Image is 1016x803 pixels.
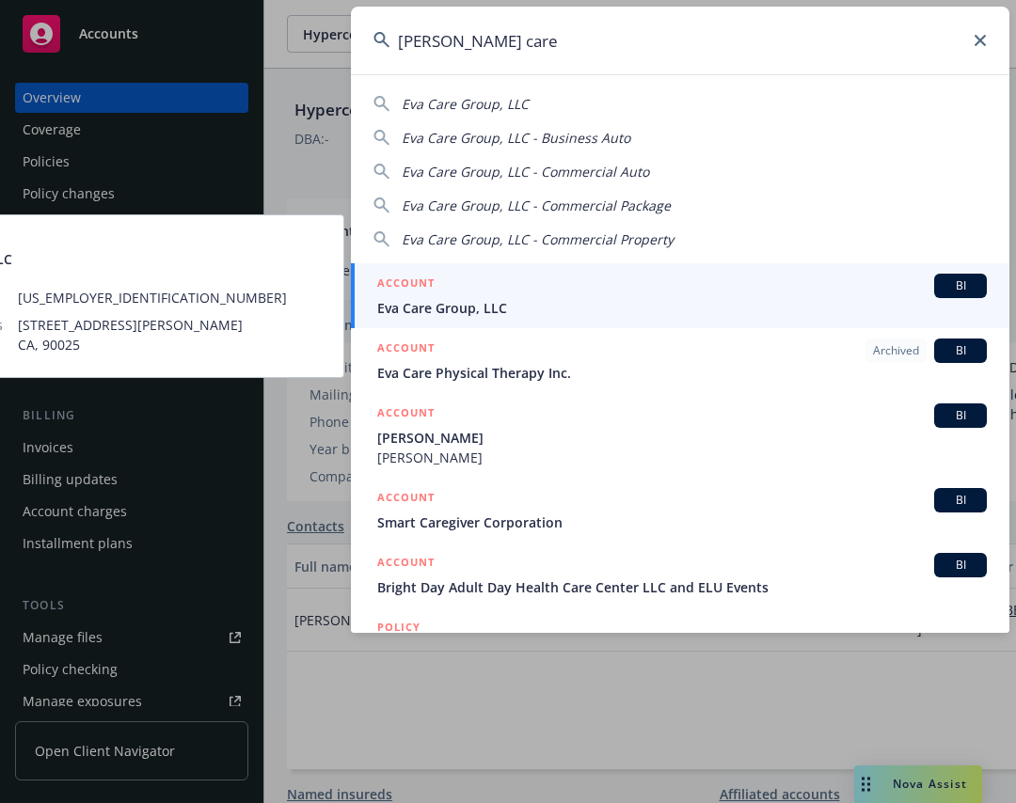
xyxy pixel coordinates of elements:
a: ACCOUNTBIEva Care Group, LLC [351,263,1009,328]
h5: ACCOUNT [377,403,435,426]
span: Eva Care Group, LLC [377,298,987,318]
span: Eva Care Group, LLC - Commercial Property [402,230,674,248]
span: Eva Care Group, LLC - Business Auto [402,129,630,147]
span: [PERSON_NAME] [377,448,987,467]
a: POLICY [351,607,1009,688]
h5: POLICY [377,618,421,637]
input: Search... [351,7,1009,74]
span: Smart Caregiver Corporation [377,512,987,532]
h5: ACCOUNT [377,553,435,575]
a: ACCOUNTBIBright Day Adult Day Health Care Center LLC and ELU Events [351,543,1009,607]
h5: ACCOUNT [377,488,435,511]
span: [PERSON_NAME] [377,428,987,448]
a: ACCOUNTArchivedBIEva Care Physical Therapy Inc. [351,328,1009,393]
span: BI [942,277,979,294]
a: ACCOUNTBISmart Caregiver Corporation [351,478,1009,543]
span: BI [942,557,979,574]
span: Eva Care Group, LLC [402,95,529,113]
h5: ACCOUNT [377,274,435,296]
span: Archived [873,342,919,359]
span: BI [942,407,979,424]
span: Eva Care Group, LLC - Commercial Auto [402,163,649,181]
span: BI [942,342,979,359]
span: BI [942,492,979,509]
span: Eva Care Group, LLC - Commercial Package [402,197,671,214]
a: ACCOUNTBI[PERSON_NAME][PERSON_NAME] [351,393,1009,478]
span: Bright Day Adult Day Health Care Center LLC and ELU Events [377,577,987,597]
h5: ACCOUNT [377,339,435,361]
span: Eva Care Physical Therapy Inc. [377,363,987,383]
